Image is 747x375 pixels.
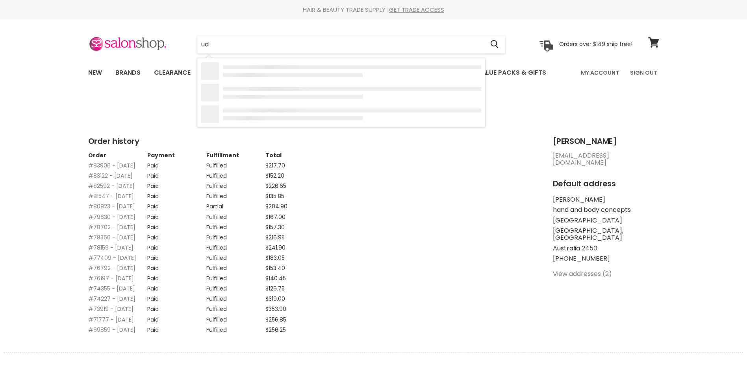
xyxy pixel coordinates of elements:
[88,254,136,262] a: #77409 - [DATE]
[206,169,265,179] td: Fulfilled
[88,326,135,334] a: #69859 - [DATE]
[88,192,134,200] a: #81547 - [DATE]
[148,64,196,81] a: Clearance
[206,281,265,292] td: Fulfilled
[206,261,265,271] td: Fulfilled
[553,245,659,252] li: Australia 2450
[265,285,285,292] span: $126.75
[147,152,206,158] th: Payment
[197,35,484,53] input: Search
[147,179,206,189] td: Paid
[147,158,206,169] td: Paid
[265,223,285,231] span: $157.30
[553,151,609,167] a: [EMAIL_ADDRESS][DOMAIN_NAME]
[265,326,286,334] span: $256.25
[88,316,134,324] a: #71777 - [DATE]
[553,217,659,224] li: [GEOGRAPHIC_DATA]
[206,199,265,210] td: Partial
[625,64,662,81] a: Sign Out
[88,305,133,313] a: #73919 - [DATE]
[265,213,285,221] span: $167.00
[206,152,265,158] th: Fulfillment
[88,104,659,118] h1: My Account
[206,302,265,312] td: Fulfilled
[88,162,135,169] a: #83906 - [DATE]
[147,271,206,281] td: Paid
[88,137,537,146] h2: Order history
[88,295,135,303] a: #74227 - [DATE]
[88,152,147,158] th: Order
[147,261,206,271] td: Paid
[109,64,146,81] a: Brands
[206,158,265,169] td: Fulfilled
[78,6,669,14] div: HAIR & BEAUTY TRADE SUPPLY |
[206,251,265,261] td: Fulfilled
[553,179,659,188] h2: Default address
[265,172,284,180] span: $152.20
[265,295,285,303] span: $319.00
[265,182,286,190] span: $226.65
[78,61,669,84] nav: Main
[553,206,659,213] li: hand and body concepts
[88,223,135,231] a: #78702 - [DATE]
[147,292,206,302] td: Paid
[88,264,135,272] a: #76792 - [DATE]
[559,40,632,48] p: Orders over $149 ship free!
[88,233,135,241] a: #78366 - [DATE]
[147,241,206,251] td: Paid
[147,210,206,220] td: Paid
[206,230,265,241] td: Fulfilled
[82,61,564,84] ul: Main menu
[206,189,265,199] td: Fulfilled
[206,210,265,220] td: Fulfilled
[471,64,552,81] a: Value Packs & Gifts
[206,292,265,302] td: Fulfilled
[147,281,206,292] td: Paid
[265,305,286,313] span: $353.90
[553,255,659,262] li: [PHONE_NUMBER]
[553,269,612,278] a: View addresses (2)
[484,35,505,53] button: Search
[553,196,659,203] li: [PERSON_NAME]
[88,285,135,292] a: #74355 - [DATE]
[206,241,265,251] td: Fulfilled
[88,172,133,180] a: #83122 - [DATE]
[147,189,206,199] td: Paid
[389,6,444,14] a: GET TRADE ACCESS
[265,264,285,272] span: $153.40
[265,152,324,158] th: Total
[88,274,134,282] a: #76197 - [DATE]
[147,312,206,323] td: Paid
[553,227,659,242] li: [GEOGRAPHIC_DATA], [GEOGRAPHIC_DATA]
[147,220,206,230] td: Paid
[206,312,265,323] td: Fulfilled
[147,323,206,333] td: Paid
[147,302,206,312] td: Paid
[206,220,265,230] td: Fulfilled
[553,137,659,146] h2: [PERSON_NAME]
[88,182,135,190] a: #82592 - [DATE]
[265,244,285,252] span: $241.90
[147,251,206,261] td: Paid
[147,169,206,179] td: Paid
[147,230,206,241] td: Paid
[206,179,265,189] td: Fulfilled
[197,35,506,54] form: Product
[88,202,135,210] a: #80823 - [DATE]
[265,233,285,241] span: $216.95
[265,254,285,262] span: $183.05
[265,316,286,324] span: $256.85
[265,274,286,282] span: $140.45
[576,64,624,81] a: My Account
[265,202,287,210] span: $204.90
[206,323,265,333] td: Fulfilled
[265,162,285,169] span: $217.70
[88,213,135,221] a: #79630 - [DATE]
[82,64,108,81] a: New
[88,244,133,252] a: #78159 - [DATE]
[147,199,206,210] td: Paid
[265,192,284,200] span: $135.85
[206,271,265,281] td: Fulfilled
